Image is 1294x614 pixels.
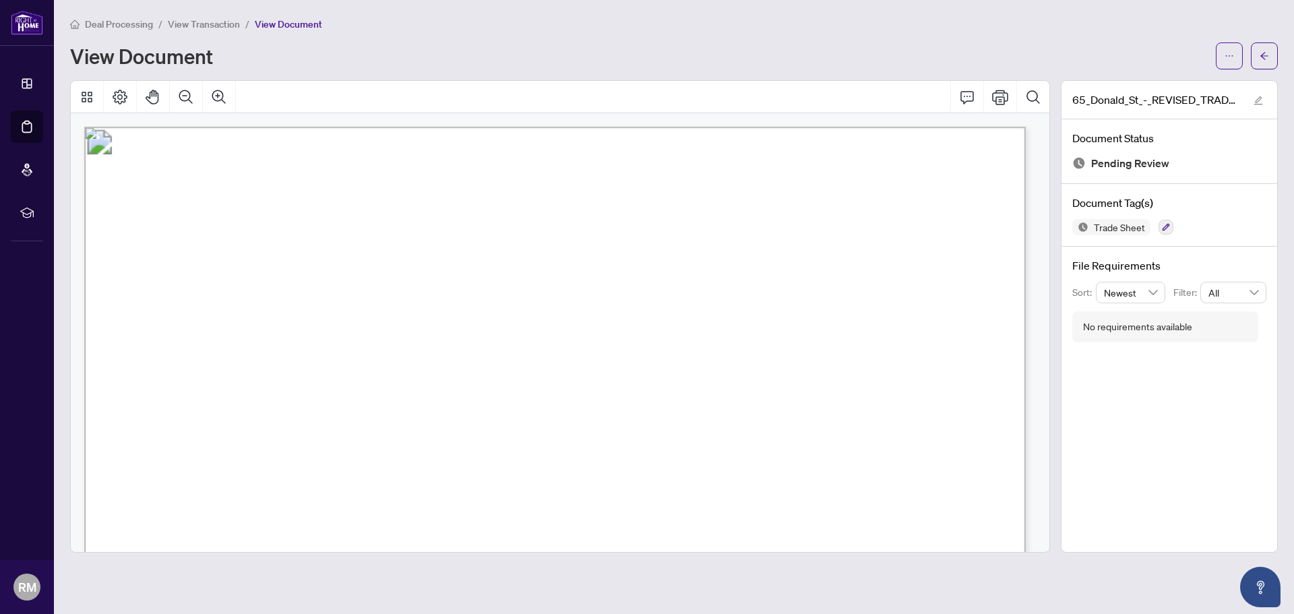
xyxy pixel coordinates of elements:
[255,18,322,30] span: View Document
[158,16,162,32] li: /
[1254,96,1263,105] span: edit
[1072,195,1266,211] h4: Document Tag(s)
[85,18,153,30] span: Deal Processing
[1072,156,1086,170] img: Document Status
[1240,567,1281,607] button: Open asap
[1072,285,1096,300] p: Sort:
[168,18,240,30] span: View Transaction
[1091,154,1169,173] span: Pending Review
[1072,130,1266,146] h4: Document Status
[1072,219,1088,235] img: Status Icon
[1072,92,1241,108] span: 65_Donald_St_-_REVISED_TRADE_SHEET.pdf
[1072,257,1266,274] h4: File Requirements
[245,16,249,32] li: /
[1173,285,1200,300] p: Filter:
[1104,282,1158,303] span: Newest
[1208,282,1258,303] span: All
[18,578,36,596] span: RM
[11,10,43,35] img: logo
[1260,51,1269,61] span: arrow-left
[1225,51,1234,61] span: ellipsis
[70,45,213,67] h1: View Document
[1083,319,1192,334] div: No requirements available
[1088,222,1150,232] span: Trade Sheet
[70,20,80,29] span: home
